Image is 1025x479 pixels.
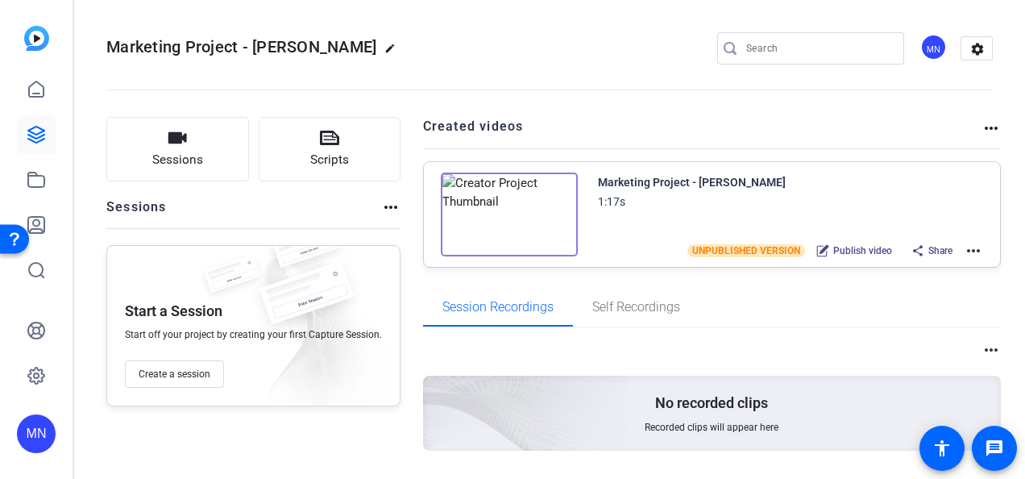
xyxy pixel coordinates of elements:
[196,256,268,303] img: fake-session.png
[928,244,952,257] span: Share
[961,37,994,61] mat-icon: settings
[262,222,351,281] img: fake-session.png
[125,302,222,321] p: Start a Session
[441,173,578,256] img: Creator Project Thumbnail
[24,26,49,51] img: blue-gradient.svg
[645,421,778,434] span: Recorded clips will appear here
[17,414,56,453] div: MN
[964,241,983,260] mat-icon: more_horiz
[106,198,167,228] h2: Sessions
[106,37,376,56] span: Marketing Project - [PERSON_NAME]
[125,360,224,388] button: Create a session
[920,34,948,62] ngx-avatar: Morgan Nielsen
[152,151,203,169] span: Sessions
[384,43,404,62] mat-icon: edit
[310,151,349,169] span: Scripts
[746,39,891,58] input: Search
[125,328,382,341] span: Start off your project by creating your first Capture Session.
[687,244,805,257] span: UNPUBLISHED VERSION
[655,394,768,413] p: No recorded clips
[985,439,1004,458] mat-icon: message
[235,241,392,414] img: embarkstudio-empty-session.png
[598,192,625,211] div: 1:17s
[106,117,249,181] button: Sessions
[833,244,892,257] span: Publish video
[139,368,210,381] span: Create a session
[381,198,400,217] mat-icon: more_horiz
[259,117,401,181] button: Scripts
[920,34,947,60] div: MN
[592,301,680,314] span: Self Recordings
[442,301,554,314] span: Session Recordings
[981,119,1001,138] mat-icon: more_horiz
[423,117,982,148] h2: Created videos
[981,340,1001,360] mat-icon: more_horiz
[246,262,367,342] img: fake-session.png
[932,439,952,458] mat-icon: accessibility
[598,173,786,192] div: Marketing Project - [PERSON_NAME]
